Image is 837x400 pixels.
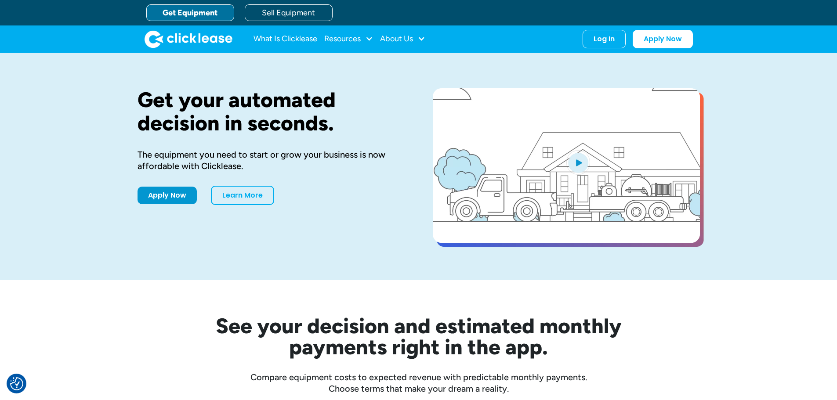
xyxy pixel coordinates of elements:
[594,35,615,43] div: Log In
[145,30,232,48] img: Clicklease logo
[145,30,232,48] a: home
[566,150,590,175] img: Blue play button logo on a light blue circular background
[10,377,23,390] button: Consent Preferences
[146,4,234,21] a: Get Equipment
[10,377,23,390] img: Revisit consent button
[138,88,405,135] h1: Get your automated decision in seconds.
[138,371,700,394] div: Compare equipment costs to expected revenue with predictable monthly payments. Choose terms that ...
[245,4,333,21] a: Sell Equipment
[380,30,425,48] div: About Us
[173,315,665,357] h2: See your decision and estimated monthly payments right in the app.
[211,186,274,205] a: Learn More
[138,149,405,172] div: The equipment you need to start or grow your business is now affordable with Clicklease.
[138,187,197,204] a: Apply Now
[633,30,693,48] a: Apply Now
[433,88,700,243] a: open lightbox
[324,30,373,48] div: Resources
[254,30,317,48] a: What Is Clicklease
